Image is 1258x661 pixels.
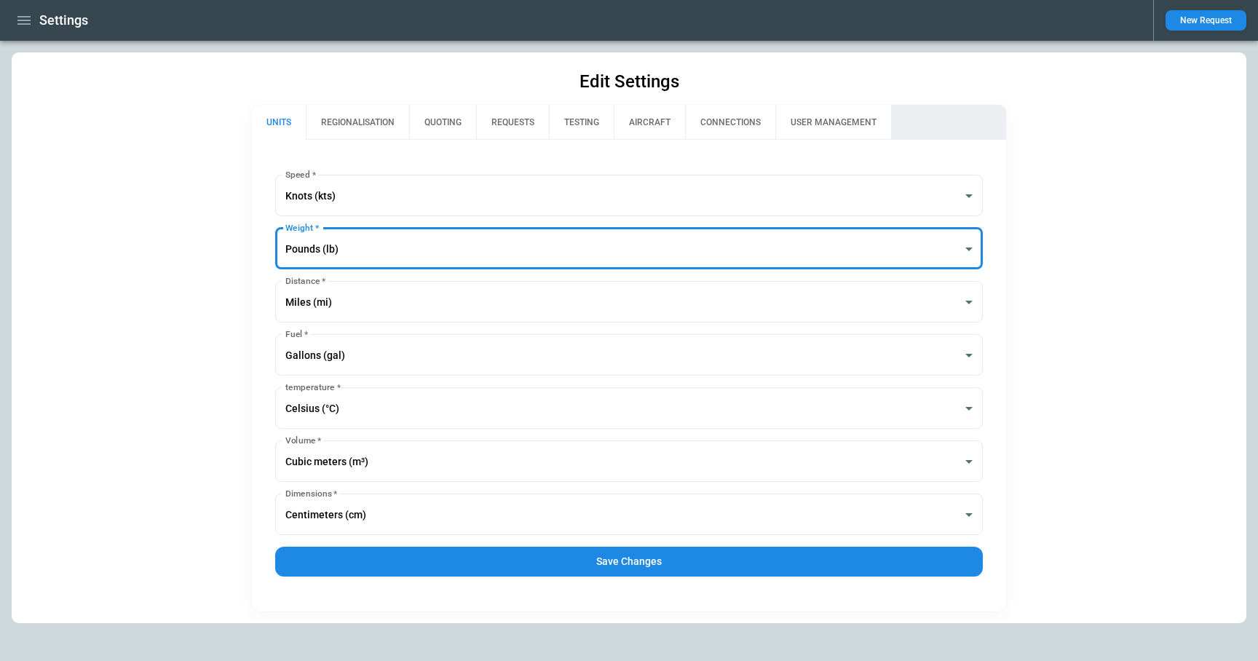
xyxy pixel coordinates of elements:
[275,494,984,535] div: Centimeters (cm)
[409,105,476,140] button: QUOTING
[775,105,891,140] button: USER MANAGEMENT
[285,168,316,181] label: Speed
[285,221,319,234] label: Weight
[275,334,984,376] div: Gallons (gal)
[275,281,984,322] div: Miles (mi)
[275,440,984,482] div: Cubic meters (m³)
[285,434,321,446] label: Volume
[285,487,337,499] label: Dimensions
[549,105,614,140] button: TESTING
[306,105,409,140] button: REGIONALISATION
[1166,10,1246,31] button: New Request
[275,175,984,216] div: Knots (kts)
[685,105,775,140] button: CONNECTIONS
[252,105,306,140] button: UNITS
[476,105,549,140] button: REQUESTS
[275,228,984,269] div: Pounds (lb)
[275,547,984,577] button: Save Changes
[614,105,685,140] button: AIRCRAFT
[275,387,984,429] div: Celsius (°C)
[285,328,308,340] label: Fuel
[39,12,88,29] h1: Settings
[579,70,679,93] h1: Edit Settings
[285,274,325,287] label: Distance
[285,381,341,393] label: temperature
